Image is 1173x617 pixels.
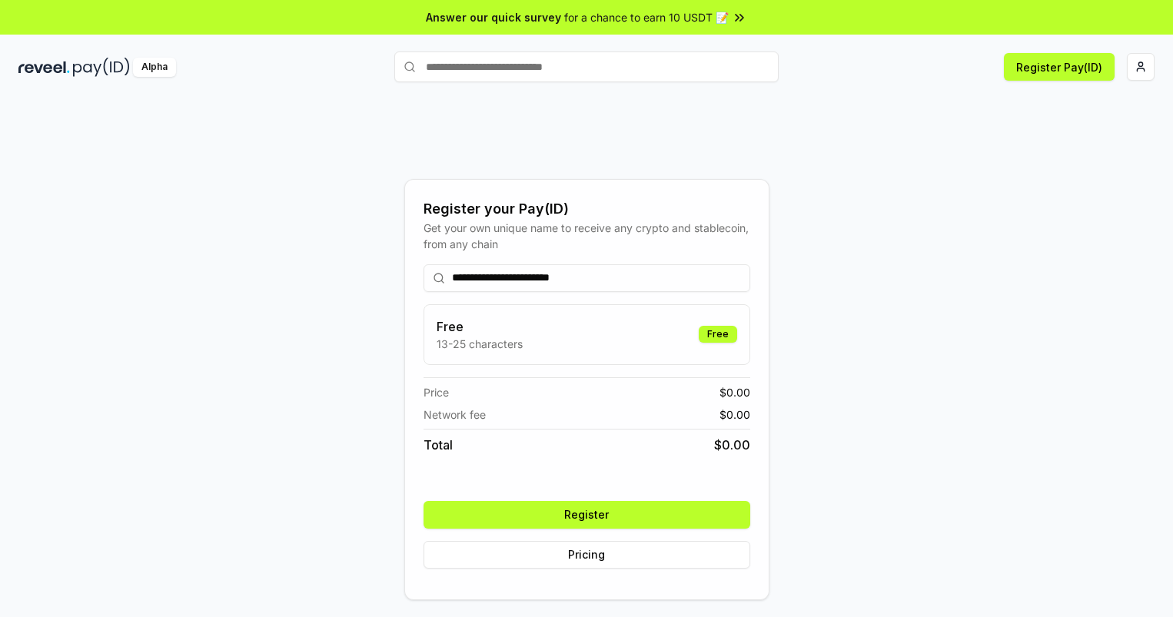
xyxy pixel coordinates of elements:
[719,406,750,423] span: $ 0.00
[424,501,750,529] button: Register
[564,9,729,25] span: for a chance to earn 10 USDT 📝
[424,436,453,454] span: Total
[426,9,561,25] span: Answer our quick survey
[18,58,70,77] img: reveel_dark
[424,384,449,400] span: Price
[719,384,750,400] span: $ 0.00
[73,58,130,77] img: pay_id
[424,198,750,220] div: Register your Pay(ID)
[714,436,750,454] span: $ 0.00
[424,541,750,569] button: Pricing
[1004,53,1115,81] button: Register Pay(ID)
[133,58,176,77] div: Alpha
[699,326,737,343] div: Free
[437,336,523,352] p: 13-25 characters
[424,406,486,423] span: Network fee
[437,317,523,336] h3: Free
[424,220,750,252] div: Get your own unique name to receive any crypto and stablecoin, from any chain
